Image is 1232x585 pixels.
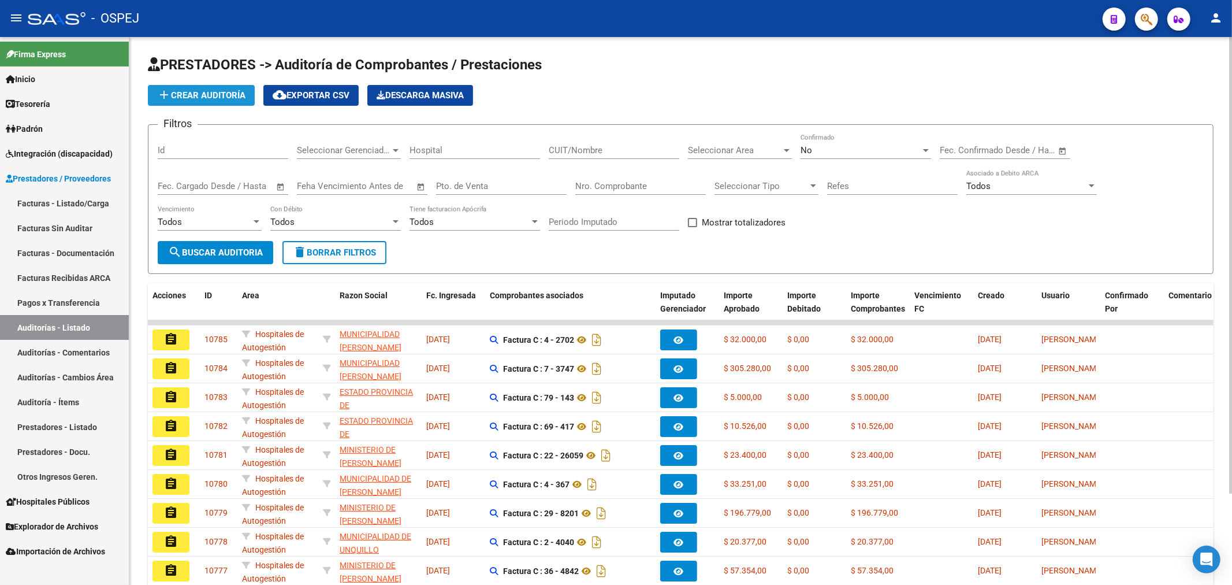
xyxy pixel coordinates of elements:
mat-icon: assignment [164,448,178,462]
div: - 30673377544 [340,414,417,439]
mat-icon: add [157,88,171,102]
mat-icon: search [168,245,182,259]
span: Fc. Ingresada [426,291,476,300]
button: Borrar Filtros [282,241,386,264]
mat-icon: assignment [164,564,178,577]
span: [DATE] [426,537,450,546]
i: Descargar documento [598,446,613,465]
span: Importación de Archivos [6,545,105,558]
span: [PERSON_NAME] [1041,566,1103,575]
div: - 30999132789 [340,472,417,497]
div: - 30999074843 [340,357,417,381]
span: Importe Comprobantes [851,291,905,313]
span: MINISTERIO DE [PERSON_NAME] [340,445,401,468]
div: - 30678677384 [340,530,417,554]
span: MINISTERIO DE [PERSON_NAME] [340,561,401,583]
button: Open calendar [1056,145,1070,158]
span: Seleccionar Tipo [714,181,808,191]
span: [DATE] [426,335,450,344]
input: Fecha fin [215,181,271,191]
span: Hospitales de Autogestión [242,474,304,497]
span: Crear Auditoría [157,90,245,101]
span: [DATE] [426,450,450,460]
i: Descargar documento [589,417,604,436]
input: Fecha fin [997,145,1053,155]
span: 10782 [204,421,228,431]
span: MUNICIPALIDAD [PERSON_NAME][GEOGRAPHIC_DATA] [340,329,418,365]
button: Crear Auditoría [148,85,255,106]
span: [DATE] [978,393,1002,402]
span: [DATE] [978,566,1002,575]
span: Vencimiento FC [914,291,961,313]
span: Hospitales de Autogestión [242,416,304,439]
button: Descarga Masiva [367,85,473,106]
span: Firma Express [6,48,66,61]
span: Explorador de Archivos [6,520,98,533]
i: Descargar documento [594,562,609,580]
mat-icon: delete [293,245,307,259]
datatable-header-cell: Importe Comprobantes [846,283,910,334]
span: $ 196.779,00 [851,508,898,517]
span: [DATE] [426,508,450,517]
span: Hospitales de Autogestión [242,329,304,352]
span: Prestadores / Proveedores [6,172,111,185]
datatable-header-cell: Usuario [1037,283,1100,334]
span: 10783 [204,393,228,402]
div: - 30999257182 [340,501,417,525]
span: Inicio [6,73,35,86]
span: Area [242,291,259,300]
span: Hospitales de Autogestión [242,387,304,410]
span: PRESTADORES -> Auditoría de Comprobantes / Prestaciones [148,57,542,73]
datatable-header-cell: Vencimiento FC [910,283,973,334]
span: Descarga Masiva [377,90,464,101]
span: [PERSON_NAME] [1041,335,1103,344]
datatable-header-cell: ID [200,283,237,334]
button: Open calendar [415,180,428,194]
mat-icon: cloud_download [273,88,286,102]
span: $ 57.354,00 [724,566,766,575]
span: Mostrar totalizadores [702,216,786,229]
span: $ 23.400,00 [851,450,894,460]
i: Descargar documento [589,533,604,551]
mat-icon: assignment [164,419,178,433]
datatable-header-cell: Importe Aprobado [719,283,783,334]
span: [DATE] [978,335,1002,344]
div: Open Intercom Messenger [1193,546,1220,573]
span: $ 23.400,00 [724,450,766,460]
span: $ 20.377,00 [851,537,894,546]
mat-icon: assignment [164,477,178,491]
span: Borrar Filtros [293,247,376,258]
span: ID [204,291,212,300]
span: $ 305.280,00 [724,364,771,373]
span: Hospitales de Autogestión [242,561,304,583]
span: [DATE] [426,393,450,402]
datatable-header-cell: Confirmado Por [1100,283,1164,334]
span: Comprobantes asociados [490,291,583,300]
span: [DATE] [426,479,450,488]
strong: Factura C : 29 - 8201 [503,509,579,518]
div: - 30999257182 [340,559,417,583]
datatable-header-cell: Imputado Gerenciador [656,283,719,334]
strong: Factura C : 69 - 417 [503,422,574,431]
span: $ 57.354,00 [851,566,894,575]
span: $ 0,00 [787,335,809,344]
span: [PERSON_NAME] [1041,421,1103,431]
span: [DATE] [426,566,450,575]
span: $ 10.526,00 [851,421,894,431]
span: $ 0,00 [787,566,809,575]
span: Confirmado Por [1105,291,1148,313]
span: MUNICIPALIDAD DE [PERSON_NAME][GEOGRAPHIC_DATA] [340,474,418,510]
h3: Filtros [158,116,198,132]
span: $ 0,00 [787,508,809,517]
mat-icon: assignment [164,390,178,404]
span: MINISTERIO DE [PERSON_NAME] [340,503,401,525]
span: - OSPEJ [91,6,139,31]
span: $ 5.000,00 [851,393,889,402]
mat-icon: assignment [164,535,178,549]
datatable-header-cell: Fc. Ingresada [422,283,485,334]
span: $ 32.000,00 [724,335,766,344]
span: $ 0,00 [787,450,809,460]
span: Todos [410,217,434,227]
span: Padrón [6,123,43,135]
span: Hospitales Públicos [6,495,90,508]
